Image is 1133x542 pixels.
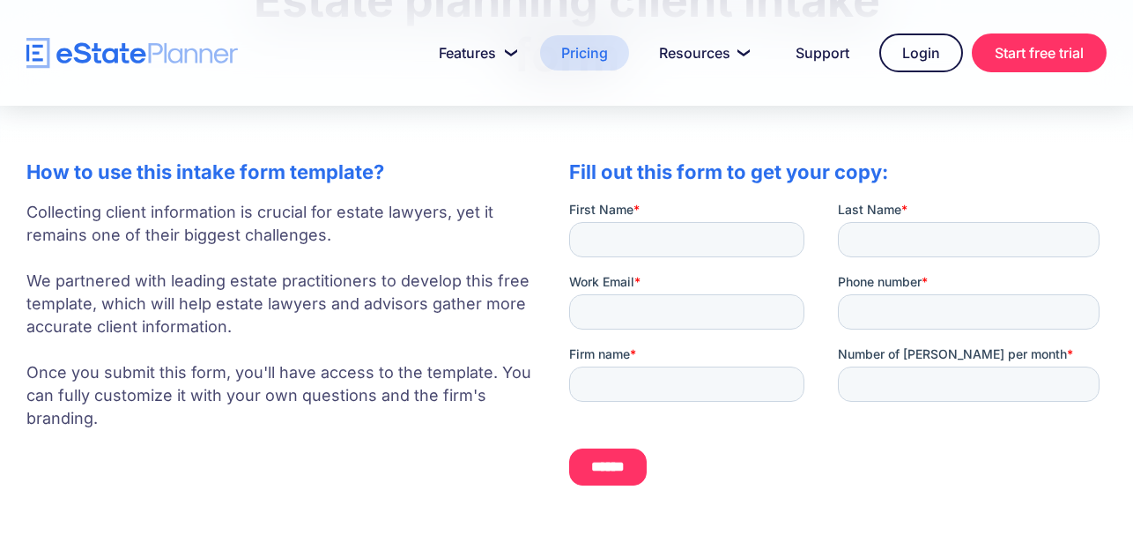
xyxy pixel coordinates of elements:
a: Features [418,35,531,71]
a: Resources [638,35,766,71]
h2: Fill out this form to get your copy: [569,160,1107,183]
a: Support [774,35,870,71]
p: Collecting client information is crucial for estate lawyers, yet it remains one of their biggest ... [26,201,534,430]
a: Start free trial [972,33,1107,72]
a: Pricing [540,35,629,71]
a: home [26,38,238,69]
h2: How to use this intake form template? [26,160,534,183]
iframe: Form 0 [569,201,1107,501]
a: Login [879,33,963,72]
